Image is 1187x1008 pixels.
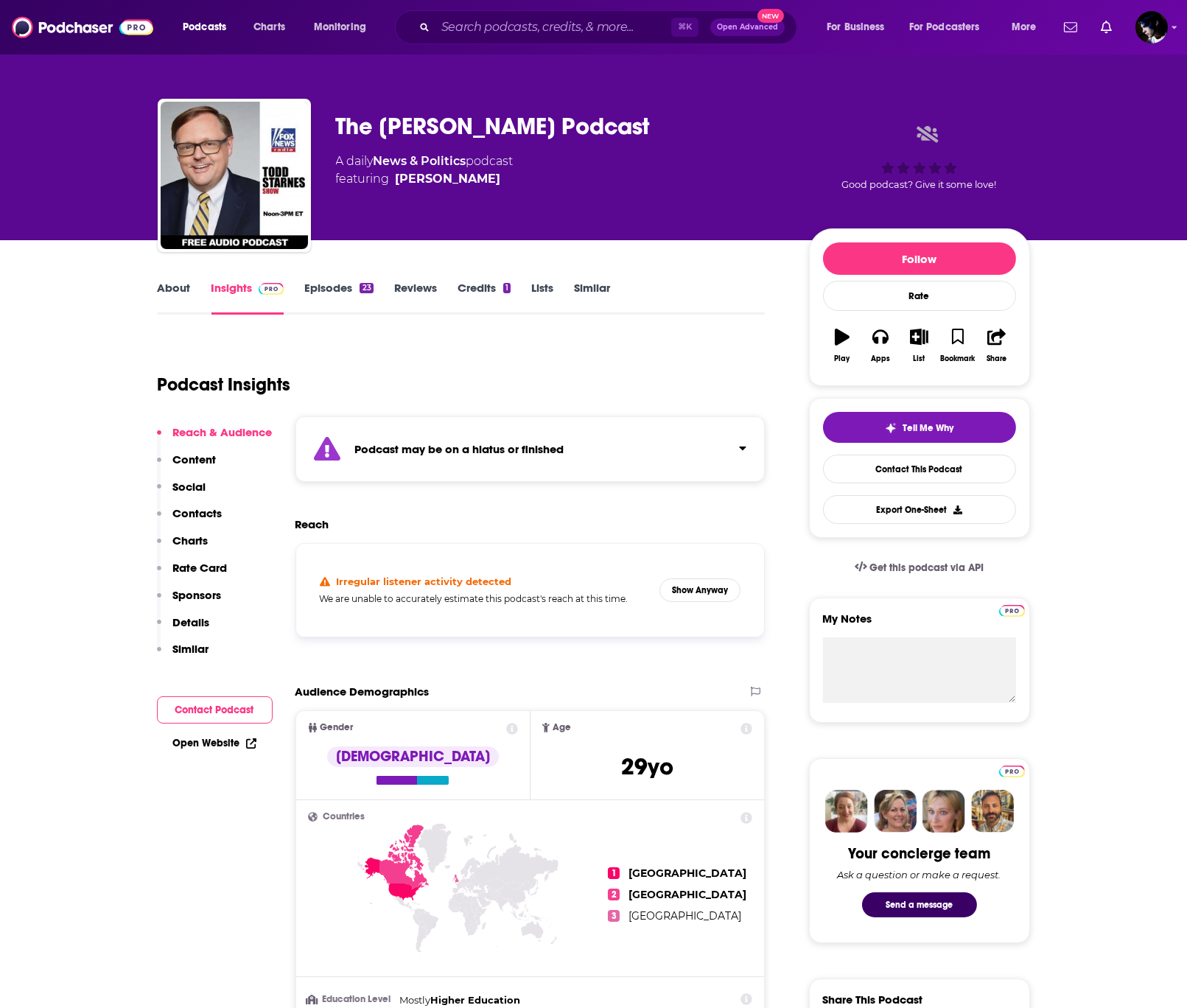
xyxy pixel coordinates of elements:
[1135,11,1168,43] img: User Profile
[503,283,511,293] div: 1
[161,102,308,249] img: The Todd Starnes Podcast
[914,354,925,363] div: List
[717,24,778,31] span: Open Advanced
[173,480,206,494] p: Social
[157,642,209,669] button: Similar
[971,790,1014,833] img: Jon Profile
[987,354,1006,363] div: Share
[900,15,1001,39] button: open menu
[553,723,571,732] span: Age
[999,603,1025,617] a: Pro website
[608,889,620,900] span: 2
[157,588,222,615] button: Sponsors
[823,412,1016,443] button: tell me why sparkleTell Me Why
[173,452,217,466] p: Content
[173,615,210,629] p: Details
[173,425,273,439] p: Reach & Audience
[848,844,990,863] div: Your concierge team
[336,575,511,587] h4: Irregular listener activity detected
[157,561,228,588] button: Rate Card
[608,910,620,922] span: 3
[834,354,850,363] div: Play
[869,561,984,574] span: Get this podcast via API
[574,281,610,315] a: Similar
[211,281,284,315] a: InsightsPodchaser Pro
[157,506,223,533] button: Contacts
[628,909,741,923] span: [GEOGRAPHIC_DATA]
[157,480,206,507] button: Social
[304,281,373,315] a: Episodes23
[183,17,226,38] span: Podcasts
[253,17,285,38] span: Charts
[173,588,222,602] p: Sponsors
[173,642,209,656] p: Similar
[608,867,620,879] span: 1
[172,15,245,39] button: open menu
[173,506,223,520] p: Contacts
[671,18,698,37] span: ⌘ K
[355,442,564,456] strong: Podcast may be on a hiatus or finished
[157,696,273,724] button: Contact Podcast
[295,685,430,699] h2: Audience Demographics
[435,15,671,39] input: Search podcasts, credits, & more...
[903,422,953,434] span: Tell Me Why
[314,17,366,38] span: Monitoring
[244,15,294,39] a: Charts
[173,737,256,749] a: Open Website
[823,281,1016,311] div: Rate
[1001,15,1055,39] button: open menu
[862,892,977,917] button: Send a message
[861,319,900,372] button: Apps
[940,354,975,363] div: Bookmark
[757,9,784,23] span: New
[458,281,511,315] a: Credits1
[823,319,861,372] button: Play
[823,612,1016,637] label: My Notes
[323,812,365,822] span: Countries
[157,452,217,480] button: Content
[531,281,553,315] a: Lists
[173,561,228,575] p: Rate Card
[825,790,868,833] img: Sydney Profile
[400,994,431,1006] span: Mostly
[922,790,965,833] img: Jules Profile
[308,995,394,1004] h3: Education Level
[157,425,273,452] button: Reach & Audience
[628,888,746,901] span: [GEOGRAPHIC_DATA]
[843,550,996,586] a: Get this podcast via API
[336,153,514,188] div: A daily podcast
[158,281,191,315] a: About
[259,283,284,295] img: Podchaser Pro
[394,281,437,315] a: Reviews
[809,112,1030,203] div: Good podcast? Give it some love!
[327,746,499,767] div: [DEMOGRAPHIC_DATA]
[360,283,373,293] div: 23
[173,533,209,547] p: Charts
[823,993,923,1007] h3: Share This Podcast
[874,790,917,833] img: Barbara Profile
[909,17,980,38] span: For Podcasters
[157,533,209,561] button: Charts
[999,766,1025,777] img: Podchaser Pro
[823,495,1016,524] button: Export One-Sheet
[157,615,210,643] button: Details
[1058,15,1083,40] a: Show notifications dropdown
[823,242,1016,275] button: Follow
[885,422,897,434] img: tell me why sparkle
[374,154,466,168] a: News & Politics
[659,578,740,602] button: Show Anyway
[295,416,766,482] section: Click to expand status details
[336,170,514,188] span: featuring
[409,10,811,44] div: Search podcasts, credits, & more...
[621,752,673,781] span: 29 yo
[321,723,354,732] span: Gender
[827,17,885,38] span: For Business
[12,13,153,41] img: Podchaser - Follow, Share and Rate Podcasts
[838,869,1001,881] div: Ask a question or make a request.
[977,319,1015,372] button: Share
[842,179,997,190] span: Good podcast? Give it some love!
[1135,11,1168,43] span: Logged in as zreese
[710,18,785,36] button: Open AdvancedNew
[1135,11,1168,43] button: Show profile menu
